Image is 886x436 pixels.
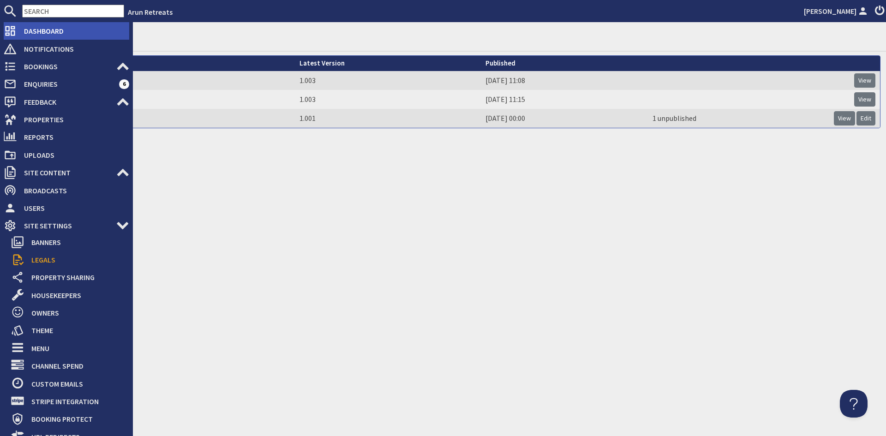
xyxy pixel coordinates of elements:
a: Menu [11,341,129,356]
a: View [854,92,875,107]
a: Uploads [4,148,129,162]
span: Users [17,201,129,215]
span: Menu [24,341,129,356]
span: Site Settings [17,218,116,233]
td: [DATE] 11:08 [481,71,648,90]
td: Privacy Policy [28,90,295,109]
span: Property Sharing [24,270,129,285]
a: Theme [11,323,129,338]
a: Broadcasts [4,183,129,198]
a: Site Settings [4,218,129,233]
td: Cookie Policy [28,109,295,128]
a: Bookings [4,59,129,74]
a: Banners [11,235,129,250]
td: 1.001 [295,109,481,128]
a: Reports [4,130,129,144]
span: Dashboard [17,24,129,38]
td: 1 unpublished [648,109,829,128]
a: Arun Retreats [128,7,173,17]
td: Website Terms of Use [28,71,295,90]
a: Property Sharing [11,270,129,285]
a: Users [4,201,129,215]
th: Legal Document [28,56,295,71]
a: Properties [4,112,129,127]
span: Enquiries [17,77,119,91]
a: [PERSON_NAME] [804,6,869,17]
span: Owners [24,305,129,320]
span: Stripe Integration [24,394,129,409]
a: Owners [11,305,129,320]
a: Feedback [4,95,129,109]
th: Published [481,56,648,71]
input: SEARCH [22,5,124,18]
a: Custom Emails [11,376,129,391]
span: Housekeepers [24,288,129,303]
span: Custom Emails [24,376,129,391]
th: Latest Version [295,56,481,71]
td: 1.003 [295,71,481,90]
span: Channel Spend [24,358,129,373]
span: 6 [119,79,129,89]
td: [DATE] 11:15 [481,90,648,109]
span: Feedback [17,95,116,109]
span: Uploads [17,148,129,162]
span: Bookings [17,59,116,74]
a: Notifications [4,42,129,56]
a: Legals [11,252,129,267]
a: Stripe Integration [11,394,129,409]
span: Reports [17,130,129,144]
td: 1.003 [295,90,481,109]
a: View [854,73,875,88]
span: Broadcasts [17,183,129,198]
a: Edit [856,111,875,125]
span: Booking Protect [24,412,129,426]
a: Enquiries 6 [4,77,129,91]
span: Properties [17,112,129,127]
td: [DATE] 00:00 [481,109,648,128]
a: Housekeepers [11,288,129,303]
span: Legals [24,252,129,267]
a: Dashboard [4,24,129,38]
a: View [834,111,855,125]
a: Channel Spend [11,358,129,373]
a: Booking Protect [11,412,129,426]
span: Site Content [17,165,116,180]
a: Site Content [4,165,129,180]
span: Banners [24,235,129,250]
iframe: Toggle Customer Support [840,390,868,418]
span: Theme [24,323,129,338]
span: Notifications [17,42,129,56]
